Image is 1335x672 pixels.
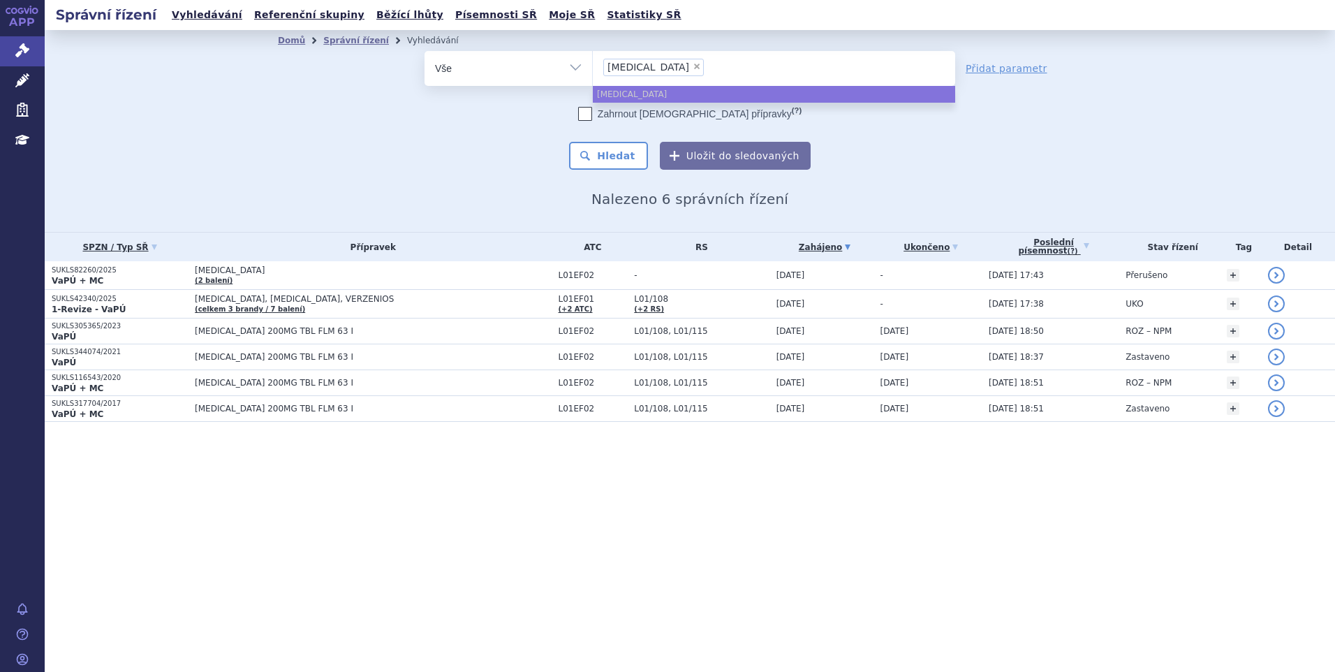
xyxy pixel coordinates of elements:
span: L01/108, L01/115 [634,378,769,388]
span: [MEDICAL_DATA] 200MG TBL FLM 63 I [195,378,544,388]
span: [DATE] 17:38 [989,299,1044,309]
a: (+2 ATC) [558,305,592,313]
th: Detail [1261,233,1335,261]
span: [DATE] [776,299,805,309]
span: L01EF02 [558,326,627,336]
span: L01/108 [634,294,769,304]
a: detail [1268,349,1285,365]
label: Zahrnout [DEMOGRAPHIC_DATA] přípravky [578,107,802,121]
input: [MEDICAL_DATA] [708,58,716,75]
span: Přerušeno [1126,270,1167,280]
span: [MEDICAL_DATA] 200MG TBL FLM 63 I [195,404,544,414]
a: Moje SŘ [545,6,599,24]
a: Ukončeno [880,238,982,257]
a: + [1227,269,1239,282]
a: + [1227,325,1239,337]
span: - [880,299,883,309]
span: UKO [1126,299,1143,309]
a: Domů [278,36,305,45]
li: Vyhledávání [407,30,477,51]
h2: Správní řízení [45,5,168,24]
span: [DATE] 18:37 [989,352,1044,362]
span: ROZ – NPM [1126,378,1172,388]
a: detail [1268,374,1285,391]
a: + [1227,377,1239,389]
strong: 1-Revize - VaPÚ [52,305,126,314]
span: [DATE] [776,270,805,280]
a: Správní řízení [323,36,389,45]
span: - [880,270,883,280]
a: Běžící lhůty [372,6,448,24]
span: [DATE] [880,378,909,388]
a: detail [1268,323,1285,339]
a: Poslednípísemnost(?) [989,233,1119,261]
a: + [1227,298,1239,310]
button: Uložit do sledovaných [660,142,811,170]
span: [DATE] [880,326,909,336]
abbr: (?) [1068,247,1078,256]
a: Referenční skupiny [250,6,369,24]
span: L01EF02 [558,270,627,280]
span: [DATE] [776,404,805,414]
span: × [693,62,701,71]
span: L01/108, L01/115 [634,352,769,362]
a: (+2 RS) [634,305,664,313]
a: Přidat parametr [966,61,1047,75]
span: [MEDICAL_DATA] 200MG TBL FLM 63 I [195,352,544,362]
a: (celkem 3 brandy / 7 balení) [195,305,305,313]
a: Statistiky SŘ [603,6,685,24]
span: Zastaveno [1126,404,1170,414]
span: [DATE] [776,352,805,362]
th: RS [627,233,769,261]
span: [MEDICAL_DATA] [607,62,689,72]
th: Přípravek [188,233,551,261]
strong: VaPÚ + MC [52,409,103,419]
th: Stav řízení [1119,233,1220,261]
a: detail [1268,400,1285,417]
p: SUKLS317704/2017 [52,399,188,409]
span: - [634,270,769,280]
a: SPZN / Typ SŘ [52,238,188,257]
a: detail [1268,267,1285,284]
strong: VaPÚ + MC [52,384,103,393]
p: SUKLS42340/2025 [52,294,188,304]
span: [MEDICAL_DATA] [195,265,544,275]
strong: VaPÚ [52,358,76,367]
a: + [1227,351,1239,363]
span: [DATE] 17:43 [989,270,1044,280]
span: [DATE] 18:50 [989,326,1044,336]
strong: VaPÚ [52,332,76,342]
span: L01EF02 [558,404,627,414]
a: Vyhledávání [168,6,246,24]
th: ATC [551,233,627,261]
abbr: (?) [792,106,802,115]
th: Tag [1220,233,1261,261]
span: L01/108, L01/115 [634,404,769,414]
span: [DATE] [880,404,909,414]
a: (2 balení) [195,277,233,284]
span: [DATE] [776,378,805,388]
span: [DATE] 18:51 [989,378,1044,388]
a: Písemnosti SŘ [451,6,541,24]
span: [DATE] [880,352,909,362]
span: Nalezeno 6 správních řízení [591,191,788,207]
span: [MEDICAL_DATA], [MEDICAL_DATA], VERZENIOS [195,294,544,304]
span: [DATE] 18:51 [989,404,1044,414]
button: Hledat [569,142,648,170]
p: SUKLS344074/2021 [52,347,188,357]
strong: VaPÚ + MC [52,276,103,286]
a: detail [1268,295,1285,312]
span: [MEDICAL_DATA] 200MG TBL FLM 63 I [195,326,544,336]
p: SUKLS305365/2023 [52,321,188,331]
span: [DATE] [776,326,805,336]
span: L01EF02 [558,352,627,362]
p: SUKLS82260/2025 [52,265,188,275]
span: L01EF01 [558,294,627,304]
p: SUKLS116543/2020 [52,373,188,383]
span: L01/108, L01/115 [634,326,769,336]
span: L01EF02 [558,378,627,388]
span: ROZ – NPM [1126,326,1172,336]
a: Zahájeno [776,238,873,257]
span: Zastaveno [1126,352,1170,362]
a: + [1227,402,1239,415]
